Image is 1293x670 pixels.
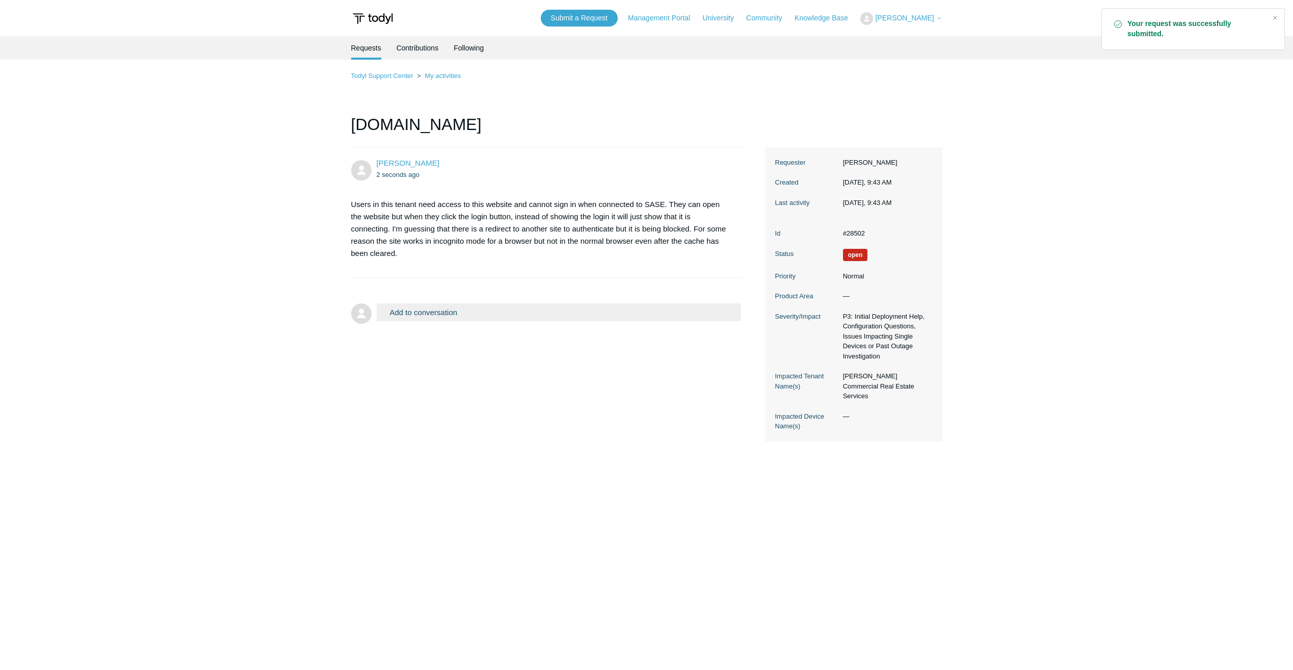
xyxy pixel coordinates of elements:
[425,72,461,80] a: My activities
[775,271,838,281] dt: Priority
[795,13,858,23] a: Knowledge Base
[843,199,892,207] time: 09/29/2025, 09:43
[775,228,838,239] dt: Id
[377,303,742,321] button: Add to conversation
[838,371,932,401] dd: [PERSON_NAME] Commercial Real Estate Services
[775,158,838,168] dt: Requester
[838,291,932,301] dd: —
[775,312,838,322] dt: Severity/Impact
[377,159,439,167] span: Jacob Barry
[838,271,932,281] dd: Normal
[775,291,838,301] dt: Product Area
[843,178,892,186] time: 09/29/2025, 09:43
[397,36,439,60] a: Contributions
[775,411,838,431] dt: Impacted Device Name(s)
[351,198,731,260] p: Users in this tenant need access to this website and cannot sign in when connected to SASE. They ...
[775,249,838,259] dt: Status
[702,13,744,23] a: University
[351,112,742,147] h1: [DOMAIN_NAME]
[351,9,394,28] img: Todyl Support Center Help Center home page
[843,249,868,261] span: We are working on a response for you
[351,72,415,80] li: Todyl Support Center
[838,411,932,422] dd: —
[775,371,838,391] dt: Impacted Tenant Name(s)
[454,36,484,60] a: Following
[875,14,934,22] span: [PERSON_NAME]
[746,13,793,23] a: Community
[377,171,420,178] time: 09/29/2025, 09:43
[1127,19,1264,39] strong: Your request was successfully submitted.
[860,12,942,25] button: [PERSON_NAME]
[838,158,932,168] dd: [PERSON_NAME]
[351,72,413,80] a: Todyl Support Center
[775,198,838,208] dt: Last activity
[1268,11,1282,25] div: Close
[628,13,700,23] a: Management Portal
[541,10,618,27] a: Submit a Request
[775,177,838,188] dt: Created
[351,36,381,60] li: Requests
[838,228,932,239] dd: #28502
[838,312,932,362] dd: P3: Initial Deployment Help, Configuration Questions, Issues Impacting Single Devices or Past Out...
[377,159,439,167] a: [PERSON_NAME]
[415,72,461,80] li: My activities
